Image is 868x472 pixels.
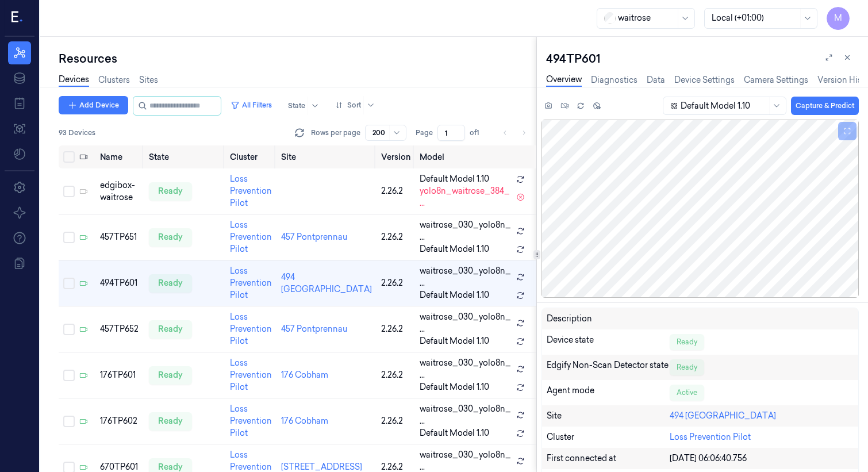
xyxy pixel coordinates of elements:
span: Page [416,128,433,138]
div: 494TP601 [546,51,859,67]
div: 2.26.2 [381,323,410,335]
a: 457 Pontprennau [281,324,347,334]
button: Add Device [59,96,128,114]
th: Version [377,145,415,168]
span: waitrose_030_yolo8n_ ... [420,311,512,335]
button: Select row [63,324,75,335]
div: Device state [547,334,669,350]
a: Loss Prevention Pilot [670,432,751,442]
div: Active [670,385,704,401]
span: Default Model 1.10 [420,427,489,439]
th: Name [95,145,144,168]
span: waitrose_030_yolo8n_ ... [420,403,512,427]
div: 2.26.2 [381,415,410,427]
a: Sites [139,74,158,86]
a: Loss Prevention Pilot [230,312,272,346]
a: 457 Pontprennau [281,232,347,242]
a: Loss Prevention Pilot [230,358,272,392]
div: ready [149,274,192,293]
span: waitrose_030_yolo8n_ ... [420,265,512,289]
th: Cluster [225,145,276,168]
div: 2.26.2 [381,231,410,243]
div: Cluster [547,431,669,443]
div: 457TP652 [100,323,140,335]
a: 494 [GEOGRAPHIC_DATA] [670,410,776,421]
span: Default Model 1.10 [420,243,489,255]
div: ready [149,320,192,339]
div: ready [149,228,192,247]
span: yolo8n_waitrose_384_ ... [420,185,512,209]
div: 176TP602 [100,415,140,427]
span: Default Model 1.10 [420,173,489,185]
div: Description [547,313,669,325]
span: waitrose_030_yolo8n_ ... [420,219,512,243]
span: Default Model 1.10 [420,335,489,347]
button: Select row [63,416,75,427]
nav: pagination [497,125,532,141]
a: 176 Cobham [281,416,328,426]
a: 494 [GEOGRAPHIC_DATA] [281,272,372,294]
span: Default Model 1.10 [420,289,489,301]
a: Loss Prevention Pilot [230,266,272,300]
div: Agent mode [547,385,669,401]
button: All Filters [226,96,276,114]
button: Capture & Predict [791,97,859,115]
div: edgibox-waitrose [100,179,140,204]
div: ready [149,366,192,385]
div: 2.26.2 [381,369,410,381]
div: First connected at [547,452,669,465]
button: Select row [63,232,75,243]
a: Loss Prevention Pilot [230,404,272,438]
div: 494TP601 [100,277,140,289]
a: Diagnostics [591,74,637,86]
a: Loss Prevention Pilot [230,174,272,208]
div: Site [547,410,669,422]
button: Select row [63,186,75,197]
div: 176TP601 [100,369,140,381]
a: Loss Prevention Pilot [230,220,272,254]
button: Select row [63,278,75,289]
a: Device Settings [674,74,735,86]
div: Resources [59,51,536,67]
a: Camera Settings [744,74,808,86]
th: Site [276,145,377,168]
div: 2.26.2 [381,185,410,197]
th: Model [415,145,539,168]
div: 457TP651 [100,231,140,243]
span: 93 Devices [59,128,95,138]
div: Edgify Non-Scan Detector state [547,359,669,375]
a: [STREET_ADDRESS] [281,462,362,472]
th: State [144,145,225,168]
p: Rows per page [311,128,360,138]
a: 176 Cobham [281,370,328,380]
div: Ready [670,334,704,350]
button: M [827,7,850,30]
button: Select all [63,151,75,163]
button: Select row [63,370,75,381]
div: Ready [670,359,704,375]
a: Devices [59,74,89,87]
span: Default Model 1.10 [420,381,489,393]
span: of 1 [470,128,488,138]
div: ready [149,412,192,431]
div: 2.26.2 [381,277,410,289]
a: Data [647,74,665,86]
a: Clusters [98,74,130,86]
div: ready [149,182,192,201]
div: [DATE] 06:06:40.756 [670,452,854,465]
span: waitrose_030_yolo8n_ ... [420,357,512,381]
a: Overview [546,74,582,87]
